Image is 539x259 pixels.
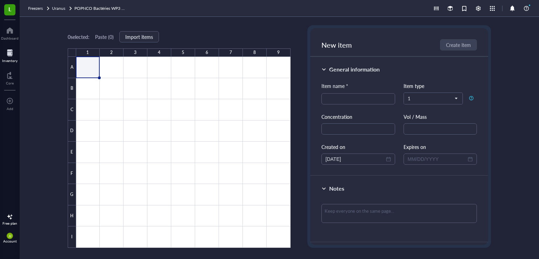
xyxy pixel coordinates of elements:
[68,184,76,205] div: G
[229,48,232,57] div: 7
[134,48,137,57] div: 3
[2,59,18,63] div: Inventory
[125,34,153,40] span: Import items
[52,5,65,11] span: Uranus
[28,5,51,12] a: Freezers
[2,47,18,63] a: Inventory
[404,82,477,90] div: Item type
[7,107,13,111] div: Add
[253,48,256,57] div: 8
[68,163,76,184] div: F
[277,48,280,57] div: 9
[321,40,352,50] span: New item
[408,95,458,102] span: 1
[68,226,76,248] div: I
[329,65,380,74] div: General information
[404,143,477,151] div: Expires on
[404,113,477,121] div: Vol / Mass
[1,36,19,40] div: Dashboard
[95,31,114,42] button: Paste (0)
[2,221,17,225] div: Free plan
[74,5,127,12] a: POPNCO Bactéries WP3 Criblage BHI+glycerol 10%
[68,205,76,227] div: H
[68,33,89,41] div: 0 selected:
[321,143,395,151] div: Created on
[68,78,76,100] div: B
[110,48,113,57] div: 2
[206,48,208,57] div: 6
[321,113,395,121] div: Concentration
[321,82,348,90] div: Item name
[3,239,17,243] div: Account
[8,5,11,13] span: L
[182,48,184,57] div: 5
[119,31,159,42] button: Import items
[52,5,73,12] a: Uranus
[28,5,43,11] span: Freezers
[329,184,344,193] div: Notes
[408,155,467,163] input: MM/DD/YYYY
[8,234,11,238] span: JJ
[326,155,385,163] input: MM/DD/YYYY
[68,142,76,163] div: E
[6,70,14,85] a: Core
[6,81,14,85] div: Core
[68,57,76,78] div: A
[158,48,160,57] div: 4
[86,48,89,57] div: 1
[68,121,76,142] div: D
[440,39,477,50] button: Create item
[1,25,19,40] a: Dashboard
[68,99,76,121] div: C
